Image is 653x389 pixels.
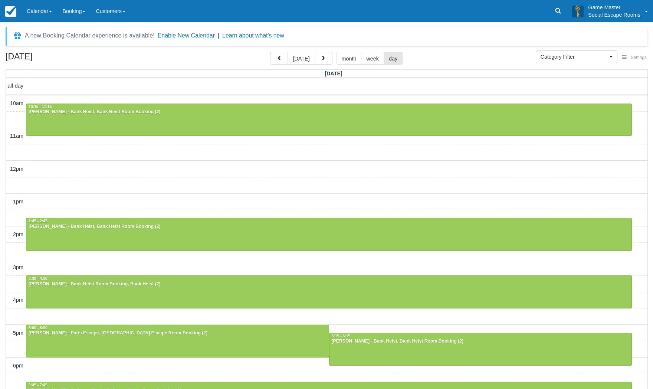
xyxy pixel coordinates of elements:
button: day [384,52,403,65]
span: 6pm [13,363,23,369]
a: 10:15 - 11:15[PERSON_NAME] - Bank Heist, Bank Heist Room Booking (2) [26,104,632,136]
a: 5:00 - 6:00[PERSON_NAME] - Paris Escape, [GEOGRAPHIC_DATA] Escape Room Booking (2) [26,325,329,357]
span: Settings [631,55,647,60]
p: Game Master [588,4,640,11]
button: Category Filter [536,50,617,63]
span: 5pm [13,330,23,336]
div: [PERSON_NAME] - Bank Heist, Bank Heist Room Booking (2) [28,224,630,230]
a: 5:15 - 6:15[PERSON_NAME] - Bank Heist, Bank Heist Room Booking (2) [329,333,632,366]
button: month [337,52,362,65]
span: all-day [8,83,23,89]
span: 11am [10,133,23,139]
span: | [218,32,219,39]
div: [PERSON_NAME] - Bank Heist Room Booking, Bank Heist (2) [28,281,630,287]
span: 1:45 - 2:45 [29,219,47,223]
a: 1:45 - 2:45[PERSON_NAME] - Bank Heist, Bank Heist Room Booking (2) [26,218,632,251]
span: Category Filter [541,53,608,61]
div: [PERSON_NAME] - Paris Escape, [GEOGRAPHIC_DATA] Escape Room Booking (2) [28,330,327,336]
span: 10am [10,100,23,106]
p: Social Escape Rooms [588,11,640,19]
div: [PERSON_NAME] - Bank Heist, Bank Heist Room Booking (2) [28,109,630,115]
span: 10:15 - 11:15 [29,105,52,109]
span: 12pm [10,166,23,172]
img: A3 [572,5,584,17]
span: 3:30 - 4:30 [29,277,47,281]
div: A new Booking Calendar experience is available! [25,31,155,40]
span: 5:00 - 6:00 [29,326,47,330]
button: week [361,52,384,65]
img: checkfront-main-nav-mini-logo.png [5,6,16,17]
span: 5:15 - 6:15 [332,334,351,338]
a: 3:30 - 4:30[PERSON_NAME] - Bank Heist Room Booking, Bank Heist (2) [26,275,632,308]
span: 4pm [13,297,23,303]
span: 1pm [13,199,23,205]
span: 3pm [13,264,23,270]
span: 6:45 - 7:45 [29,383,47,387]
a: Learn about what's new [222,32,284,39]
button: Settings [617,52,651,63]
div: [PERSON_NAME] - Bank Heist, Bank Heist Room Booking (2) [331,339,630,344]
button: Enable New Calendar [158,32,215,39]
h2: [DATE] [6,52,99,66]
button: [DATE] [288,52,315,65]
span: 2pm [13,231,23,237]
span: [DATE] [325,71,342,76]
